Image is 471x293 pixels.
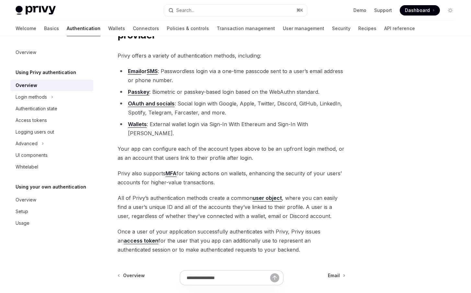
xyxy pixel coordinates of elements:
[164,5,307,16] button: Open search
[16,49,36,56] div: Overview
[118,144,345,162] span: Your app can configure each of the account types above to be an upfront login method, or as an ac...
[374,7,392,14] a: Support
[10,47,93,58] a: Overview
[44,21,59,36] a: Basics
[10,206,93,217] a: Setup
[16,69,76,76] h5: Using Privy authentication
[118,87,345,96] li: : Biometric or passkey-based login based on the WebAuthn standard.
[358,21,376,36] a: Recipes
[10,126,93,138] a: Logging users out
[270,273,279,282] button: Send message
[16,93,47,101] div: Login methods
[405,7,430,14] span: Dashboard
[128,68,141,75] a: Email
[128,121,147,128] a: Wallets
[16,208,28,215] div: Setup
[10,194,93,206] a: Overview
[187,271,270,285] input: Ask a question...
[16,140,38,147] div: Advanced
[296,8,303,13] span: ⌘ K
[118,120,345,138] li: : External wallet login via Sign-In With Ethereum and Sign-In With [PERSON_NAME].
[10,114,93,126] a: Access tokens
[400,5,440,16] a: Dashboard
[128,68,158,75] strong: or
[67,21,100,36] a: Authentication
[124,237,158,244] a: access token
[283,21,324,36] a: User management
[108,21,125,36] a: Wallets
[118,99,345,117] li: : Social login with Google, Apple, Twitter, Discord, GitHub, LinkedIn, Spotify, Telegram, Farcast...
[118,193,345,221] span: All of Privy’s authentication methods create a common , where you can easily find a user’s unique...
[16,6,56,15] img: light logo
[16,151,48,159] div: UI components
[10,80,93,91] a: Overview
[10,149,93,161] a: UI components
[128,89,149,95] a: Passkey
[167,21,209,36] a: Policies & controls
[16,219,29,227] div: Usage
[16,163,38,171] div: Whitelabel
[10,217,93,229] a: Usage
[384,21,415,36] a: API reference
[118,169,345,187] span: Privy also supports for taking actions on wallets, enhancing the security of your users’ accounts...
[332,21,350,36] a: Security
[118,67,345,85] li: : Passwordless login via a one-time passcode sent to a user’s email address or phone number.
[16,128,54,136] div: Logging users out
[118,51,345,60] span: Privy offers a variety of authentication methods, including:
[118,227,345,254] span: Once a user of your application successfully authenticates with Privy, Privy issues an for the us...
[10,138,93,149] button: Toggle Advanced section
[16,183,86,191] h5: Using your own authentication
[128,100,175,107] a: OAuth and socials
[10,91,93,103] button: Toggle Login methods section
[16,81,37,89] div: Overview
[217,21,275,36] a: Transaction management
[253,195,282,201] a: user object
[10,161,93,173] a: Whitelabel
[353,7,366,14] a: Demo
[16,196,36,204] div: Overview
[16,105,57,113] div: Authentication state
[147,68,158,75] a: SMS
[133,21,159,36] a: Connectors
[10,103,93,114] a: Authentication state
[166,170,177,177] a: MFA
[16,21,36,36] a: Welcome
[16,116,47,124] div: Access tokens
[176,6,194,14] div: Search...
[445,5,455,16] button: Toggle dark mode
